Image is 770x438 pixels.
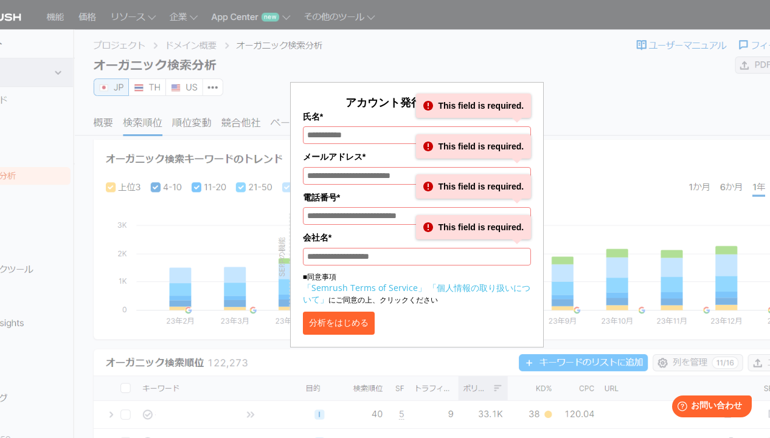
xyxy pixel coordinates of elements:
button: 分析をはじめる [303,312,375,335]
span: アカウント発行して分析する [345,95,488,109]
label: 電話番号* [303,191,532,204]
div: This field is required. [416,94,531,118]
label: メールアドレス* [303,150,532,163]
div: This field is required. [416,174,531,199]
a: 「個人情報の取り扱いについて」 [303,282,530,305]
p: ■同意事項 にご同意の上、クリックください [303,272,532,306]
a: 「Semrush Terms of Service」 [303,282,426,293]
div: This field is required. [416,215,531,239]
iframe: Help widget launcher [662,391,757,425]
div: This field is required. [416,134,531,159]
